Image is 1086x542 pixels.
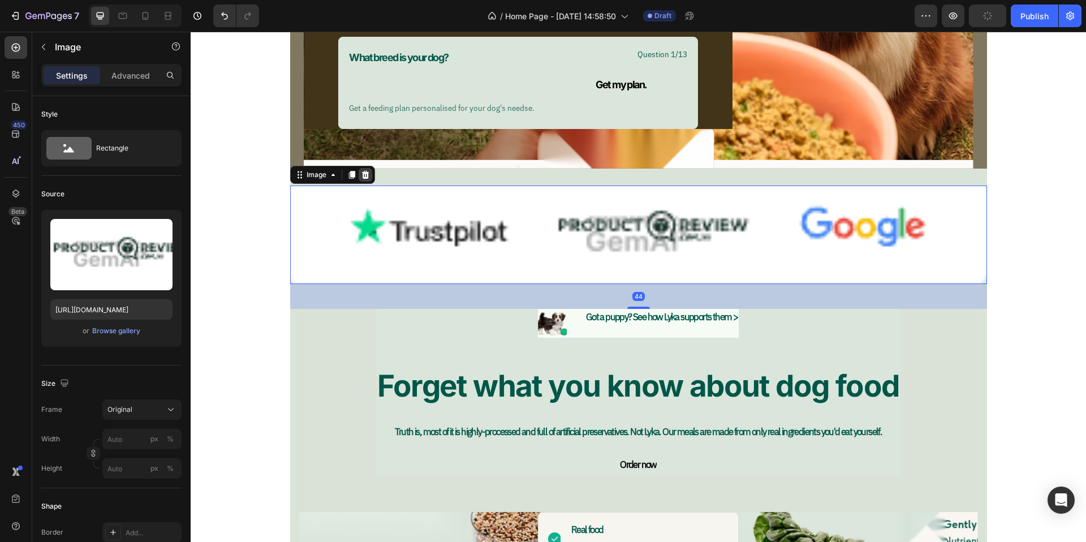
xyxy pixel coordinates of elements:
[380,508,538,524] div: Only fresh, high-quality ingredients (no nasties
[41,501,62,511] div: Shape
[380,490,538,506] div: Real food
[96,135,165,161] div: Rectangle
[56,70,88,81] p: Settings
[41,109,58,119] div: Style
[41,405,62,415] label: Frame
[167,434,174,444] div: %
[654,11,671,21] span: Draft
[380,421,515,444] button: Order now
[74,9,79,23] p: 7
[41,527,63,537] div: Border
[1048,487,1075,514] div: Open Intercom Messenger
[92,326,140,336] div: Browse gallery
[363,41,497,65] button: Get my plan.
[41,189,64,199] div: Source
[163,462,177,475] button: px
[8,207,27,216] div: Beta
[92,325,141,337] button: Browse gallery
[150,434,158,444] div: px
[55,40,151,54] p: Image
[148,432,161,446] button: %
[1020,10,1049,22] div: Publish
[41,463,62,474] label: Height
[107,405,132,415] span: Original
[100,154,796,253] img: Alt image
[11,121,27,130] div: 450
[429,426,466,440] div: Order now
[163,432,177,446] button: px
[5,5,84,27] button: 7
[505,10,616,22] span: Home Page - [DATE] 14:58:50
[102,458,182,479] input: px%
[1011,5,1058,27] button: Publish
[191,32,1086,542] iframe: Design area
[114,138,138,148] div: Image
[150,463,158,474] div: px
[167,463,174,474] div: %
[186,392,709,408] div: Truth is, most of it is highly-processed and full of artificial preservatives. Not Lyka. Our meal...
[102,429,182,449] input: px%
[50,299,173,320] input: https://example.com/image.jpg
[394,277,548,293] div: Got a puppy? See how Lyka supports them >
[126,528,179,538] div: Add...
[50,219,173,290] img: preview-image
[347,277,376,306] img: Alt image
[41,376,71,392] div: Size
[41,434,60,444] label: Width
[442,260,454,269] div: 44
[83,324,89,338] span: or
[148,462,161,475] button: %
[102,399,182,420] button: Original
[213,5,259,27] div: Undo/Redo
[500,10,503,22] span: /
[405,45,456,61] div: Get my plan.
[186,331,709,378] h2: Forget what you know about dog food
[111,70,150,81] p: Advanced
